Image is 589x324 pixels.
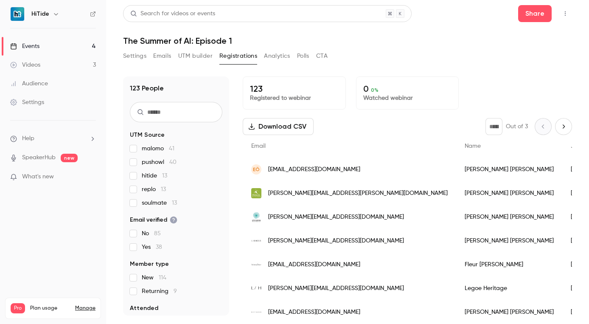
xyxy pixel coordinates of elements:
[174,288,177,294] span: 9
[316,49,328,63] button: CTA
[456,181,562,205] div: [PERSON_NAME] [PERSON_NAME]
[142,199,177,207] span: soulmate
[297,49,309,63] button: Polls
[178,49,213,63] button: UTM builder
[22,172,54,181] span: What's new
[363,94,452,102] p: Watched webinar
[268,308,360,317] span: [EMAIL_ADDRESS][DOMAIN_NAME]
[142,229,161,238] span: No
[518,5,552,22] button: Share
[363,84,452,94] p: 0
[268,165,360,174] span: [EMAIL_ADDRESS][DOMAIN_NAME]
[251,188,261,198] img: primalkitchen.com
[251,236,261,246] img: lionessfashion.com
[142,287,177,296] span: Returning
[142,243,162,251] span: Yes
[10,98,44,107] div: Settings
[243,118,314,135] button: Download CSV
[506,122,528,131] p: Out of 3
[172,200,177,206] span: 13
[86,173,96,181] iframe: Noticeable Trigger
[169,146,174,152] span: 41
[130,9,215,18] div: Search for videos or events
[219,49,257,63] button: Registrations
[156,244,162,250] span: 38
[169,159,177,165] span: 40
[456,253,562,276] div: Fleur [PERSON_NAME]
[130,83,164,93] h1: 123 People
[465,143,481,149] span: Name
[268,260,360,269] span: [EMAIL_ADDRESS][DOMAIN_NAME]
[264,49,290,63] button: Analytics
[251,283,261,293] img: legoeheritage.com
[22,134,34,143] span: Help
[456,276,562,300] div: Legoe Heritage
[251,263,261,266] img: leinaandfleur.com.au
[31,10,49,18] h6: HiTide
[10,79,48,88] div: Audience
[10,61,40,69] div: Videos
[130,131,165,139] span: UTM Source
[162,173,167,179] span: 13
[142,185,166,194] span: replo
[250,94,339,102] p: Registered to webinar
[123,49,146,63] button: Settings
[268,189,448,198] span: [PERSON_NAME][EMAIL_ADDRESS][PERSON_NAME][DOMAIN_NAME]
[11,7,24,21] img: HiTide
[30,305,70,312] span: Plan usage
[456,300,562,324] div: [PERSON_NAME] [PERSON_NAME]
[130,260,169,268] span: Member type
[142,144,174,153] span: malomo
[153,49,171,63] button: Emails
[456,229,562,253] div: [PERSON_NAME] [PERSON_NAME]
[130,216,177,224] span: Email verified
[10,42,39,51] div: Events
[130,304,158,313] span: Attended
[456,158,562,181] div: [PERSON_NAME] [PERSON_NAME]
[154,231,161,237] span: 85
[555,118,572,135] button: Next page
[142,158,177,166] span: pushowl
[268,213,404,222] span: [PERSON_NAME][EMAIL_ADDRESS][DOMAIN_NAME]
[371,87,379,93] span: 0 %
[268,237,404,245] span: [PERSON_NAME][EMAIL_ADDRESS][DOMAIN_NAME]
[159,275,166,281] span: 114
[251,143,266,149] span: Email
[250,84,339,94] p: 123
[11,303,25,313] span: Pro
[161,186,166,192] span: 13
[10,134,96,143] li: help-dropdown-opener
[456,205,562,229] div: [PERSON_NAME] [PERSON_NAME]
[268,284,404,293] span: [PERSON_NAME][EMAIL_ADDRESS][DOMAIN_NAME]
[251,212,261,222] img: littleurchin.com.au
[61,154,78,162] span: new
[22,153,56,162] a: SpeakerHub
[253,166,260,173] span: EÖ
[75,305,95,312] a: Manage
[142,172,167,180] span: hitide
[142,273,166,282] span: New
[123,36,572,46] h1: The Summer of AI: Episode 1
